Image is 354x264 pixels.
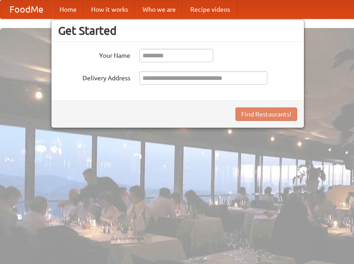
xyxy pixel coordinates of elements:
[0,0,52,19] a: FoodMe
[183,0,237,19] a: Recipe videos
[58,71,130,83] label: Delivery Address
[84,0,135,19] a: How it works
[235,107,297,121] button: Find Restaurants!
[58,49,130,60] label: Your Name
[58,24,297,37] h3: Get Started
[52,0,84,19] a: Home
[135,0,183,19] a: Who we are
